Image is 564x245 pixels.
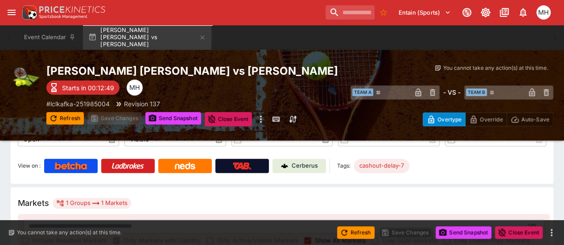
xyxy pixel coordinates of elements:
[124,99,160,108] p: Revision 137
[354,161,409,170] span: cashout-delay-7
[18,198,49,208] h5: Markets
[423,112,465,126] button: Overtype
[145,112,201,125] button: Send Snapshot
[83,25,211,50] button: [PERSON_NAME] [PERSON_NAME] vs [PERSON_NAME]
[436,226,491,239] button: Send Snapshot
[534,3,553,22] button: Michael Hutchinson
[506,112,553,126] button: Auto-Save
[272,159,326,173] a: Cerberus
[46,64,342,78] h2: Copy To Clipboard
[443,64,548,72] p: You cannot take any action(s) at this time.
[281,162,288,169] img: Cerberus
[478,4,494,20] button: Toggle light/dark mode
[337,226,375,239] button: Refresh
[39,15,87,19] img: Sportsbook Management
[255,112,266,126] button: more
[127,80,143,96] div: Michael Hutchinson
[325,5,375,20] input: search
[56,198,128,209] div: 1 Groups 1 Markets
[20,4,37,21] img: PriceKinetics Logo
[55,162,87,169] img: Betcha
[39,6,105,13] img: PriceKinetics
[292,161,318,170] p: Cerberus
[46,112,84,125] button: Refresh
[376,5,391,20] button: No Bookmarks
[111,162,144,169] img: Ladbrokes
[11,64,39,92] img: tennis.png
[536,5,551,20] div: Michael Hutchinson
[515,4,531,20] button: Notifications
[480,115,502,124] p: Override
[393,5,456,20] button: Select Tenant
[19,25,81,50] button: Event Calendar
[437,115,461,124] p: Overtype
[4,4,20,20] button: open drawer
[423,112,553,126] div: Start From
[352,88,373,96] span: Team A
[62,83,114,92] p: Starts in 00:12:49
[466,88,487,96] span: Team B
[496,4,512,20] button: Documentation
[46,99,110,108] p: Copy To Clipboard
[459,4,475,20] button: Connected to PK
[495,226,543,239] button: Close Event
[175,162,195,169] img: Neds
[546,227,557,238] button: more
[233,162,251,169] img: TabNZ
[17,229,122,237] p: You cannot take any action(s) at this time.
[205,112,252,126] button: Close Event
[443,88,461,97] h6: - VS -
[465,112,506,126] button: Override
[354,159,409,173] div: Betting Target: cerberus
[337,159,350,173] label: Tags:
[18,159,41,173] label: View on :
[521,115,549,124] p: Auto-Save
[524,218,540,234] button: Open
